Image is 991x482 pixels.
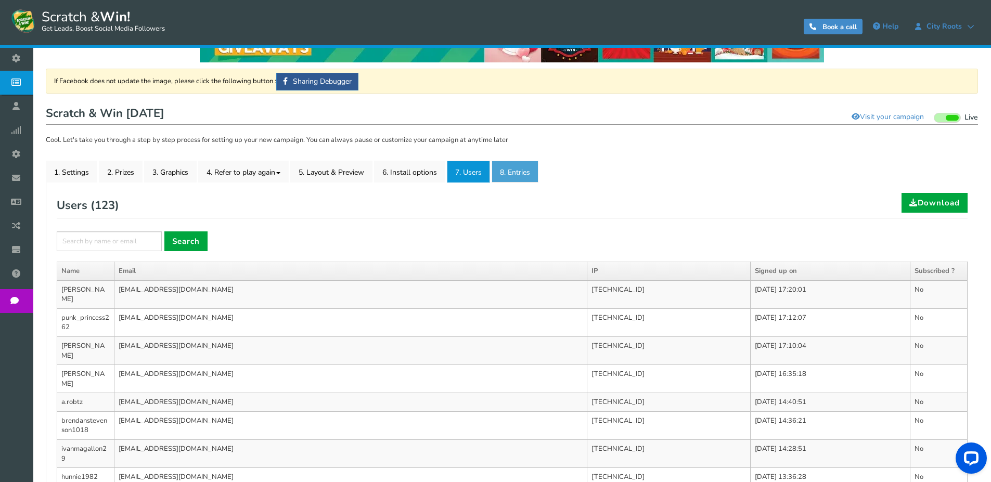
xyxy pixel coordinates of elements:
th: Subscribed ? [910,262,968,281]
strong: Win! [100,8,130,26]
td: [DATE] 17:10:04 [751,337,910,365]
td: No [910,365,968,393]
span: Book a call [822,22,857,32]
p: Cool. Let's take you through a step by step process for setting up your new campaign. You can alw... [46,135,978,146]
td: [TECHNICAL_ID] [587,280,751,308]
a: Sharing Debugger [276,73,358,90]
td: [DATE] 16:35:18 [751,365,910,393]
td: [TECHNICAL_ID] [587,439,751,467]
td: [TECHNICAL_ID] [587,411,751,439]
span: Scratch & [36,8,165,34]
input: Search by name or email [57,231,162,251]
th: Email [114,262,587,281]
td: [DATE] 14:28:51 [751,439,910,467]
td: No [910,393,968,412]
a: 5. Layout & Preview [290,161,372,183]
small: Get Leads, Boost Social Media Followers [42,25,165,33]
iframe: LiveChat chat widget [947,438,991,482]
td: [DATE] 14:40:51 [751,393,910,412]
td: No [910,337,968,365]
a: Help [868,18,904,35]
a: Visit your campaign [845,108,931,126]
span: 123 [95,198,115,213]
a: Name [61,266,80,276]
h1: Scratch & Win [DATE] [46,104,978,125]
td: [EMAIL_ADDRESS][DOMAIN_NAME] [114,439,587,467]
td: No [910,439,968,467]
span: City Roots [921,22,967,31]
h2: Users ( ) [57,193,119,218]
a: Download [902,193,968,213]
a: 7. Users [447,161,490,183]
td: No [910,411,968,439]
td: [EMAIL_ADDRESS][DOMAIN_NAME] [114,280,587,308]
a: 3. Graphics [144,161,197,183]
td: [PERSON_NAME] [57,280,114,308]
a: Search [164,231,208,251]
td: [TECHNICAL_ID] [587,393,751,412]
td: a.robtz [57,393,114,412]
a: 2. Prizes [99,161,143,183]
a: 4. Refer to play again [198,161,289,183]
td: [EMAIL_ADDRESS][DOMAIN_NAME] [114,337,587,365]
td: [TECHNICAL_ID] [587,337,751,365]
span: Live [964,113,978,123]
td: [DATE] 14:36:21 [751,411,910,439]
td: [TECHNICAL_ID] [587,365,751,393]
td: [PERSON_NAME] [57,337,114,365]
th: Signed up on [751,262,910,281]
td: punk_princess262 [57,308,114,336]
td: [DATE] 17:12:07 [751,308,910,336]
td: [EMAIL_ADDRESS][DOMAIN_NAME] [114,365,587,393]
td: No [910,280,968,308]
a: Scratch &Win! Get Leads, Boost Social Media Followers [10,8,165,34]
a: 1. Settings [46,161,97,183]
div: If Facebook does not update the image, please click the following button : [46,69,978,94]
td: [TECHNICAL_ID] [587,308,751,336]
td: [DATE] 17:20:01 [751,280,910,308]
td: ivanmagallon29 [57,439,114,467]
th: IP [587,262,751,281]
td: [EMAIL_ADDRESS][DOMAIN_NAME] [114,308,587,336]
td: [EMAIL_ADDRESS][DOMAIN_NAME] [114,393,587,412]
a: 8. Entries [492,161,538,183]
td: [PERSON_NAME] [57,365,114,393]
img: Scratch and Win [10,8,36,34]
td: brendanstevenson1018 [57,411,114,439]
a: 6. Install options [374,161,445,183]
td: No [910,308,968,336]
a: Book a call [804,19,863,34]
span: Help [882,21,898,31]
td: [EMAIL_ADDRESS][DOMAIN_NAME] [114,411,587,439]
